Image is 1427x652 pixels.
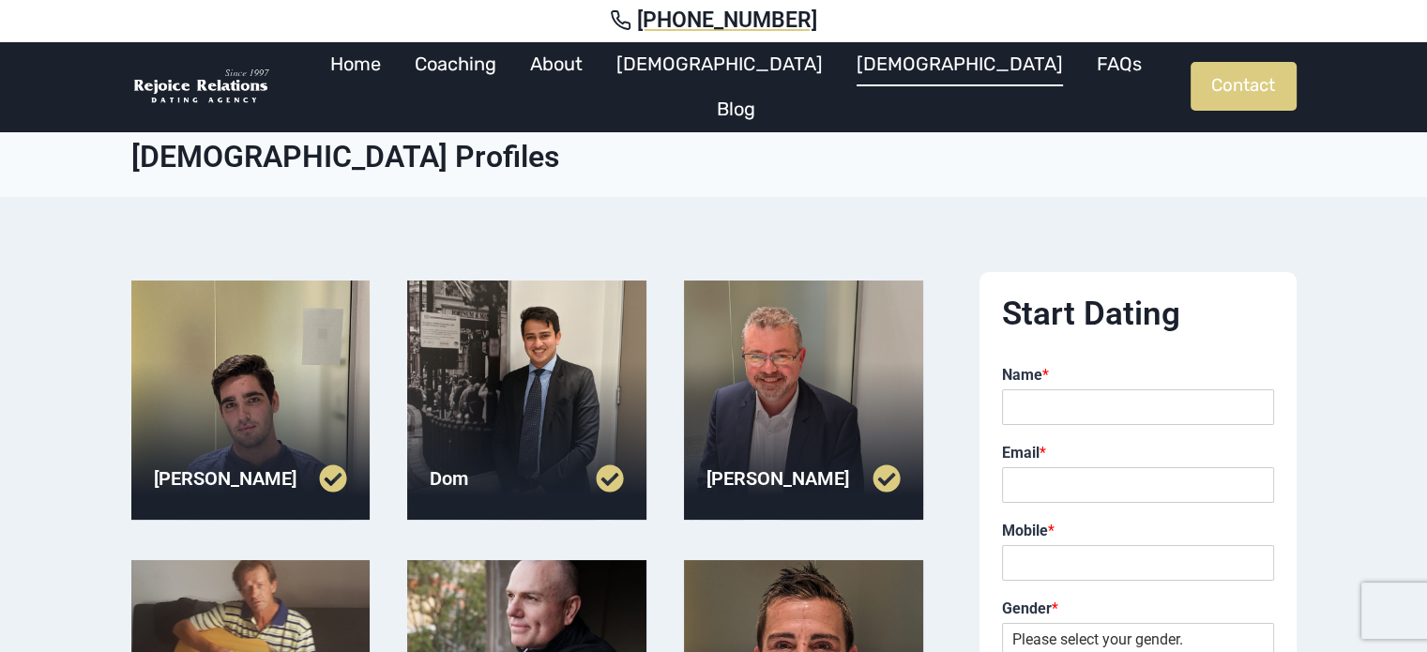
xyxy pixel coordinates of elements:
a: Blog [700,86,772,131]
label: Name [1002,366,1274,386]
a: About [513,41,600,86]
img: Rejoice Relations [131,68,272,106]
label: Email [1002,444,1274,463]
a: Coaching [398,41,513,86]
nav: Primary Navigation [281,41,1191,131]
a: [DEMOGRAPHIC_DATA] [600,41,840,86]
h2: Start Dating [1002,295,1274,334]
h1: [DEMOGRAPHIC_DATA] Profiles [131,139,1297,174]
a: [PHONE_NUMBER] [23,8,1404,34]
a: FAQs [1080,41,1159,86]
a: Contact [1191,62,1297,111]
label: Mobile [1002,522,1274,541]
a: [DEMOGRAPHIC_DATA] [840,41,1080,86]
a: Home [313,41,398,86]
input: Mobile [1002,545,1274,581]
span: [PHONE_NUMBER] [637,8,817,34]
label: Gender [1002,599,1274,619]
